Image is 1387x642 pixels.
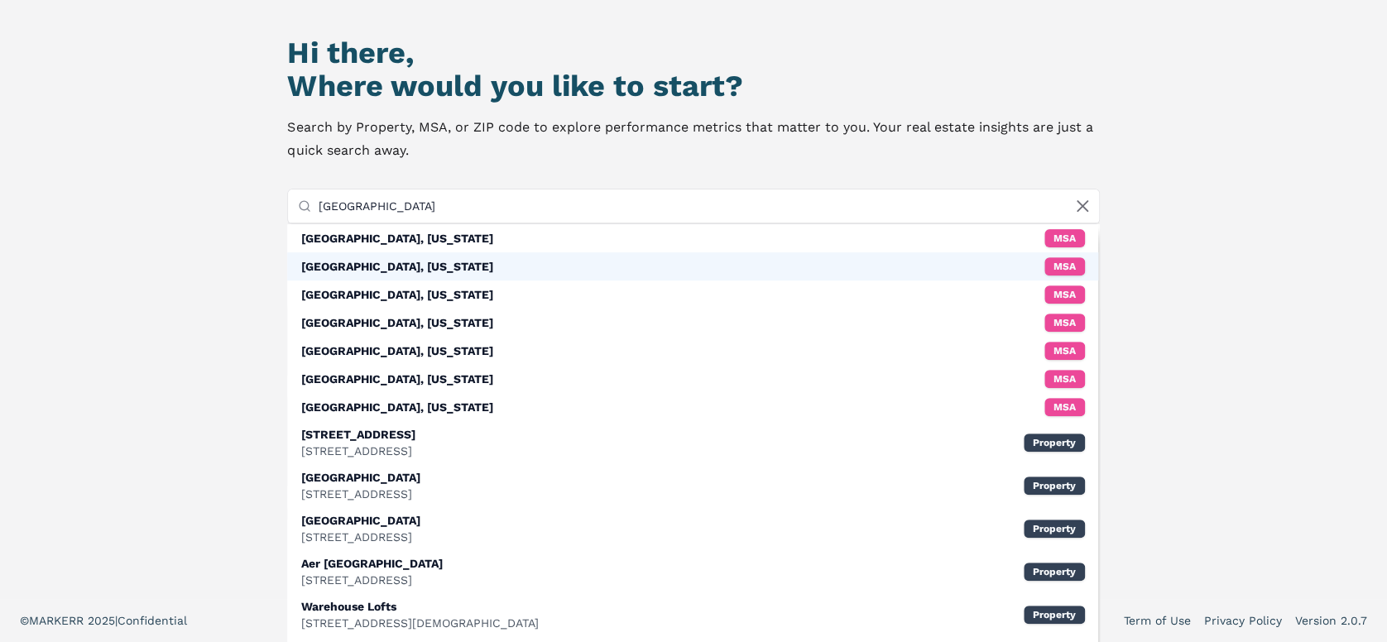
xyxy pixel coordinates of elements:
[1024,606,1085,624] div: Property
[300,443,415,459] div: [STREET_ADDRESS]
[1044,257,1085,275] div: MSA
[300,469,420,486] div: [GEOGRAPHIC_DATA]
[118,614,187,627] span: Confidential
[1044,229,1085,247] div: MSA
[287,280,1097,309] div: MSA: Tama, Iowa
[300,230,492,247] div: [GEOGRAPHIC_DATA], [US_STATE]
[287,337,1097,365] div: MSA: Nampa, Idaho
[287,393,1097,421] div: MSA: Yampa, Colorado
[1024,520,1085,538] div: Property
[287,365,1097,393] div: MSA: Talpa, Texas
[300,572,442,588] div: [STREET_ADDRESS]
[300,555,442,572] div: Aer [GEOGRAPHIC_DATA]
[1124,612,1191,629] a: Term of Use
[287,421,1097,464] div: Property: 270 Tampa Drive
[1044,285,1085,304] div: MSA
[300,343,492,359] div: [GEOGRAPHIC_DATA], [US_STATE]
[1295,612,1367,629] a: Version 2.0.7
[300,598,538,615] div: Warehouse Lofts
[300,314,492,331] div: [GEOGRAPHIC_DATA], [US_STATE]
[1044,370,1085,388] div: MSA
[20,614,29,627] span: ©
[1024,477,1085,495] div: Property
[287,116,1099,162] p: Search by Property, MSA, or ZIP code to explore performance metrics that matter to you. Your real...
[29,614,88,627] span: MARKERR
[1044,314,1085,332] div: MSA
[1044,342,1085,360] div: MSA
[300,486,420,502] div: [STREET_ADDRESS]
[287,224,1097,252] div: MSA: Tampa, Kansas
[287,464,1097,507] div: Property: Huntington Senior Manor
[300,286,492,303] div: [GEOGRAPHIC_DATA], [US_STATE]
[300,529,420,545] div: [STREET_ADDRESS]
[287,252,1097,280] div: MSA: Tampa, Florida
[300,399,492,415] div: [GEOGRAPHIC_DATA], [US_STATE]
[287,69,1099,103] h2: Where would you like to start?
[300,615,538,631] div: [STREET_ADDRESS][DEMOGRAPHIC_DATA]
[1044,398,1085,416] div: MSA
[1204,612,1282,629] a: Privacy Policy
[1024,434,1085,452] div: Property
[287,36,1099,69] h1: Hi there,
[1024,563,1085,581] div: Property
[287,507,1097,550] div: Property: Avenue Tampa Riverwalk
[287,593,1097,636] div: Property: Warehouse Lofts
[300,426,415,443] div: [STREET_ADDRESS]
[300,371,492,387] div: [GEOGRAPHIC_DATA], [US_STATE]
[287,550,1097,593] div: Property: Aer Tampa
[287,309,1097,337] div: MSA: Pampa, Texas
[88,614,118,627] span: 2025 |
[300,512,420,529] div: [GEOGRAPHIC_DATA]
[300,258,492,275] div: [GEOGRAPHIC_DATA], [US_STATE]
[318,189,1088,223] input: Search by MSA, ZIP, Property Name, or Address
